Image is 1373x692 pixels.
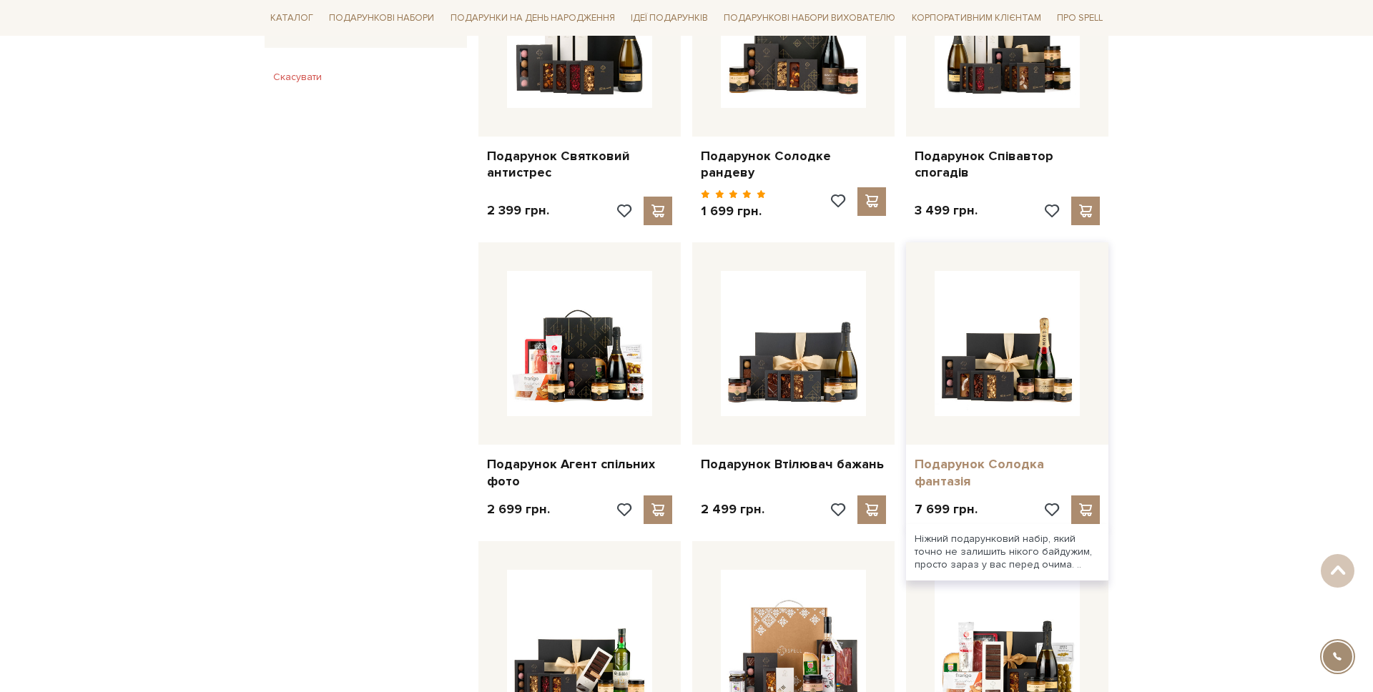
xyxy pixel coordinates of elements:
a: Про Spell [1051,7,1108,29]
p: 2 499 грн. [701,501,764,518]
a: Подарунок Солодке рандеву [701,148,886,182]
div: Ніжний подарунковий набір, який точно не залишить нікого байдужим, просто зараз у вас перед очима... [906,524,1108,580]
p: 2 399 грн. [487,202,549,219]
p: 2 699 грн. [487,501,550,518]
a: Подарунок Втілювач бажань [701,456,886,473]
a: Подарункові набори [323,7,440,29]
a: Подарунок Святковий антистрес [487,148,672,182]
button: Скасувати [265,66,330,89]
a: Подарункові набори вихователю [718,6,901,30]
p: 7 699 грн. [915,501,978,518]
p: 3 499 грн. [915,202,978,219]
a: Каталог [265,7,319,29]
a: Подарунок Агент спільних фото [487,456,672,490]
a: Ідеї подарунків [625,7,714,29]
a: Подарунок Солодка фантазія [915,456,1100,490]
a: Подарунки на День народження [445,7,621,29]
p: 1 699 грн. [701,203,766,219]
a: Подарунок Співавтор спогадів [915,148,1100,182]
a: Корпоративним клієнтам [906,6,1047,30]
